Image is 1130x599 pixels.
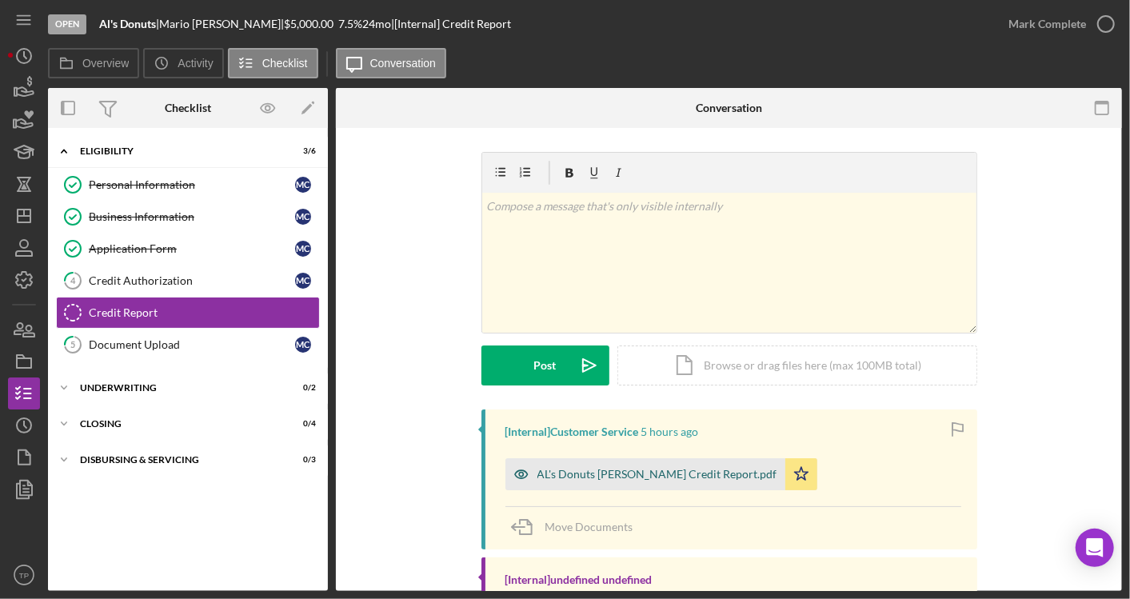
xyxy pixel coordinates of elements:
[56,265,320,297] a: 4Credit AuthorizationMC
[143,48,223,78] button: Activity
[89,338,295,351] div: Document Upload
[8,559,40,591] button: TP
[287,146,316,156] div: 3 / 6
[696,102,762,114] div: Conversation
[70,339,75,349] tspan: 5
[165,102,211,114] div: Checklist
[287,419,316,429] div: 0 / 4
[362,18,391,30] div: 24 mo
[48,48,139,78] button: Overview
[992,8,1122,40] button: Mark Complete
[505,458,817,490] button: AL's Donuts [PERSON_NAME] Credit Report.pdf
[641,425,699,438] time: 2025-08-26 17:04
[99,17,156,30] b: Al's Donuts
[481,345,609,385] button: Post
[295,273,311,289] div: M C
[70,275,76,286] tspan: 4
[19,571,29,580] text: TP
[370,57,437,70] label: Conversation
[80,419,276,429] div: Closing
[287,455,316,465] div: 0 / 3
[534,345,557,385] div: Post
[99,18,159,30] div: |
[80,146,276,156] div: Eligibility
[505,507,649,547] button: Move Documents
[80,455,276,465] div: Disbursing & Servicing
[284,18,338,30] div: $5,000.00
[545,520,633,533] span: Move Documents
[159,18,284,30] div: Mario [PERSON_NAME] |
[338,18,362,30] div: 7.5 %
[56,201,320,233] a: Business InformationMC
[295,177,311,193] div: M C
[287,383,316,393] div: 0 / 2
[89,274,295,287] div: Credit Authorization
[295,209,311,225] div: M C
[82,57,129,70] label: Overview
[89,306,319,319] div: Credit Report
[89,178,295,191] div: Personal Information
[89,210,295,223] div: Business Information
[56,233,320,265] a: Application FormMC
[48,14,86,34] div: Open
[1008,8,1086,40] div: Mark Complete
[295,337,311,353] div: M C
[56,329,320,361] a: 5Document UploadMC
[262,57,308,70] label: Checklist
[505,425,639,438] div: [Internal] Customer Service
[89,242,295,255] div: Application Form
[228,48,318,78] button: Checklist
[1076,529,1114,567] div: Open Intercom Messenger
[56,169,320,201] a: Personal InformationMC
[178,57,213,70] label: Activity
[391,18,511,30] div: | [Internal] Credit Report
[295,241,311,257] div: M C
[336,48,447,78] button: Conversation
[505,573,653,586] div: [Internal] undefined undefined
[56,297,320,329] a: Credit Report
[80,383,276,393] div: Underwriting
[537,468,777,481] div: AL's Donuts [PERSON_NAME] Credit Report.pdf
